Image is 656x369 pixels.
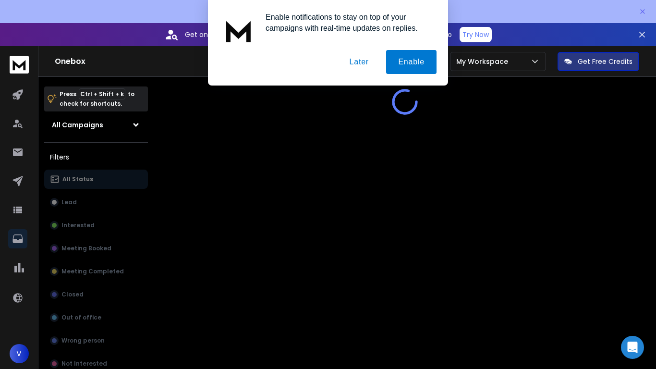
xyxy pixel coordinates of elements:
img: notification icon [219,12,258,50]
h1: All Campaigns [52,120,103,130]
button: Enable [386,50,437,74]
p: Press to check for shortcuts. [60,89,134,109]
button: All Campaigns [44,115,148,135]
div: Open Intercom Messenger [621,336,644,359]
h3: Filters [44,150,148,164]
div: Enable notifications to stay on top of your campaigns with real-time updates on replies. [258,12,437,34]
button: Later [337,50,380,74]
span: Ctrl + Shift + k [79,88,125,99]
button: V [10,344,29,363]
